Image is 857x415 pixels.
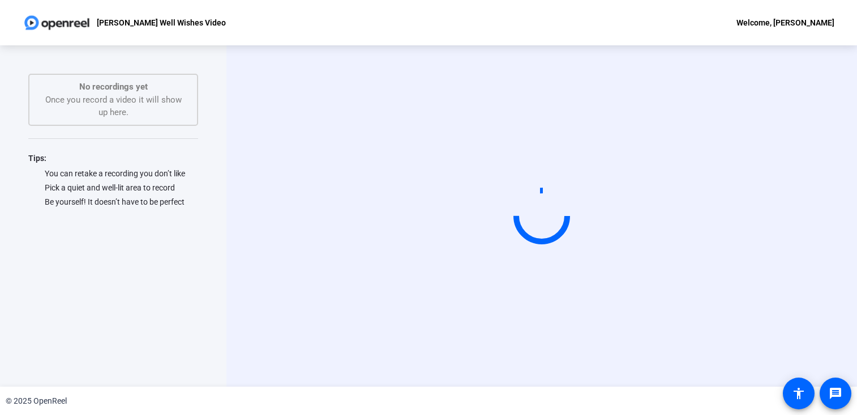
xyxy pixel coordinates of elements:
[28,168,198,179] div: You can retake a recording you don’t like
[736,16,834,29] div: Welcome, [PERSON_NAME]
[23,11,91,34] img: OpenReel logo
[28,151,198,165] div: Tips:
[6,395,67,407] div: © 2025 OpenReel
[792,387,805,400] mat-icon: accessibility
[28,196,198,207] div: Be yourself! It doesn’t have to be perfect
[97,16,226,29] p: [PERSON_NAME] Well Wishes Video
[829,387,842,400] mat-icon: message
[41,81,186,119] div: Once you record a video it will show up here.
[41,81,186,94] p: No recordings yet
[28,182,198,193] div: Pick a quiet and well-lit area to record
